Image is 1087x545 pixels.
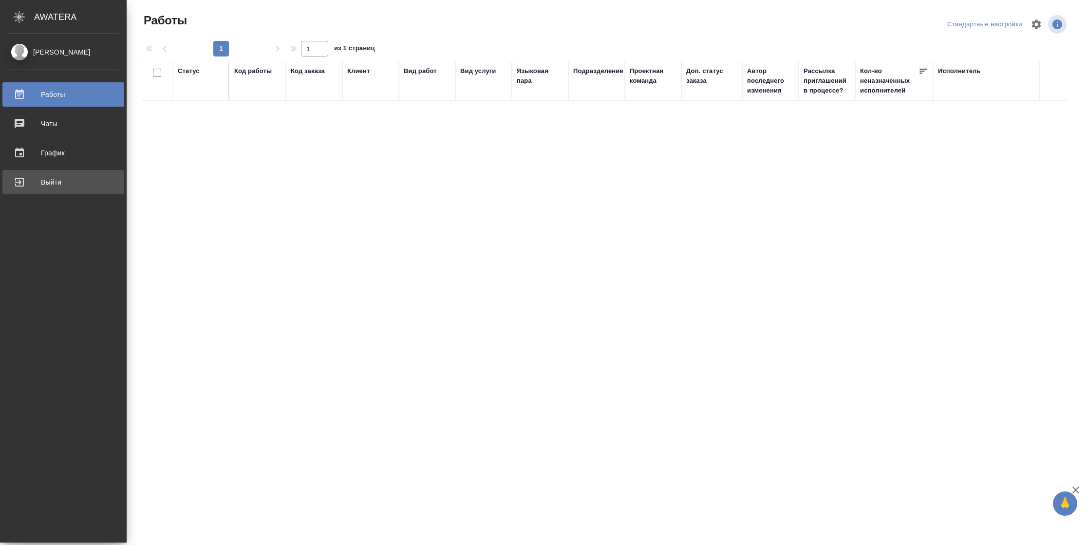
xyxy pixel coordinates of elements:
div: Исполнитель [938,66,981,76]
span: Посмотреть информацию [1048,15,1068,34]
div: Проектная команда [630,66,676,86]
div: Клиент [347,66,370,76]
div: Автор последнего изменения [747,66,794,95]
div: Вид работ [404,66,437,76]
a: Работы [2,82,124,107]
span: Настроить таблицу [1025,13,1048,36]
a: Чаты [2,112,124,136]
div: Чаты [7,116,119,131]
div: Языковая пара [517,66,563,86]
div: Подразделение [573,66,623,76]
div: Кол-во неназначенных исполнителей [860,66,918,95]
div: AWATERA [34,7,127,27]
div: График [7,146,119,160]
div: split button [945,17,1025,32]
a: График [2,141,124,165]
div: Выйти [7,175,119,189]
span: 🙏 [1057,493,1073,514]
div: Рассылка приглашений в процессе? [804,66,850,95]
div: Доп. статус заказа [686,66,737,86]
div: Вид услуги [460,66,496,76]
div: Работы [7,87,119,102]
div: Код заказа [291,66,325,76]
div: [PERSON_NAME] [7,47,119,57]
span: из 1 страниц [334,42,375,56]
div: Статус [178,66,200,76]
div: Код работы [234,66,272,76]
a: Выйти [2,170,124,194]
span: Работы [141,13,187,28]
button: 🙏 [1053,491,1077,516]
